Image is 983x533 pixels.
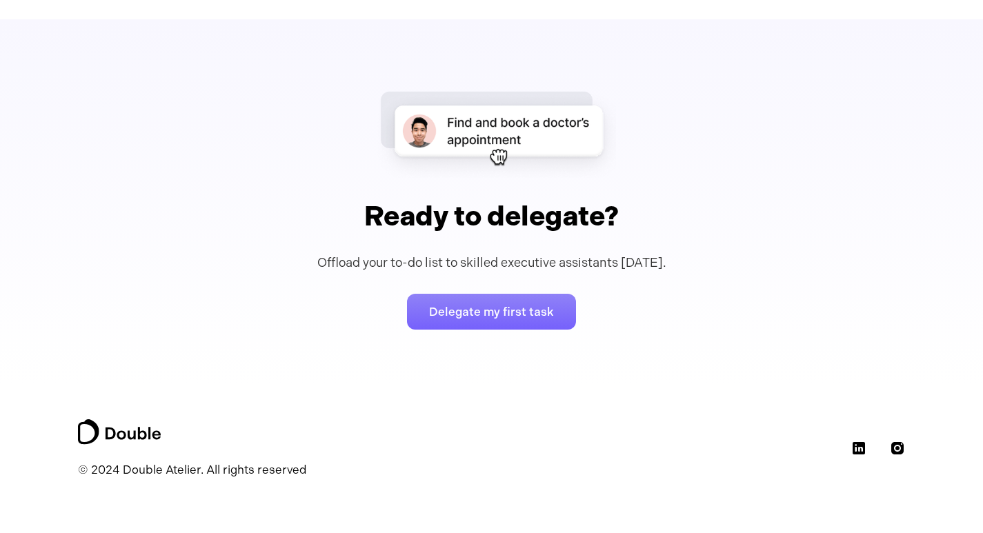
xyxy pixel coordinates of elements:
[407,294,576,330] a: Delegate my first task
[851,440,867,456] img: Linkedin
[78,461,307,478] div: © 2024 Double Atelier. All rights reserved
[889,440,906,456] img: Instagram
[317,254,666,272] p: Offload your to-do list to skilled executive assistants [DATE].
[78,419,161,461] img: double logo
[364,200,619,232] h1: Ready to delegate?
[368,74,616,178] img: A man's face is shown on a button that says "Find and book a doctor's appointment."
